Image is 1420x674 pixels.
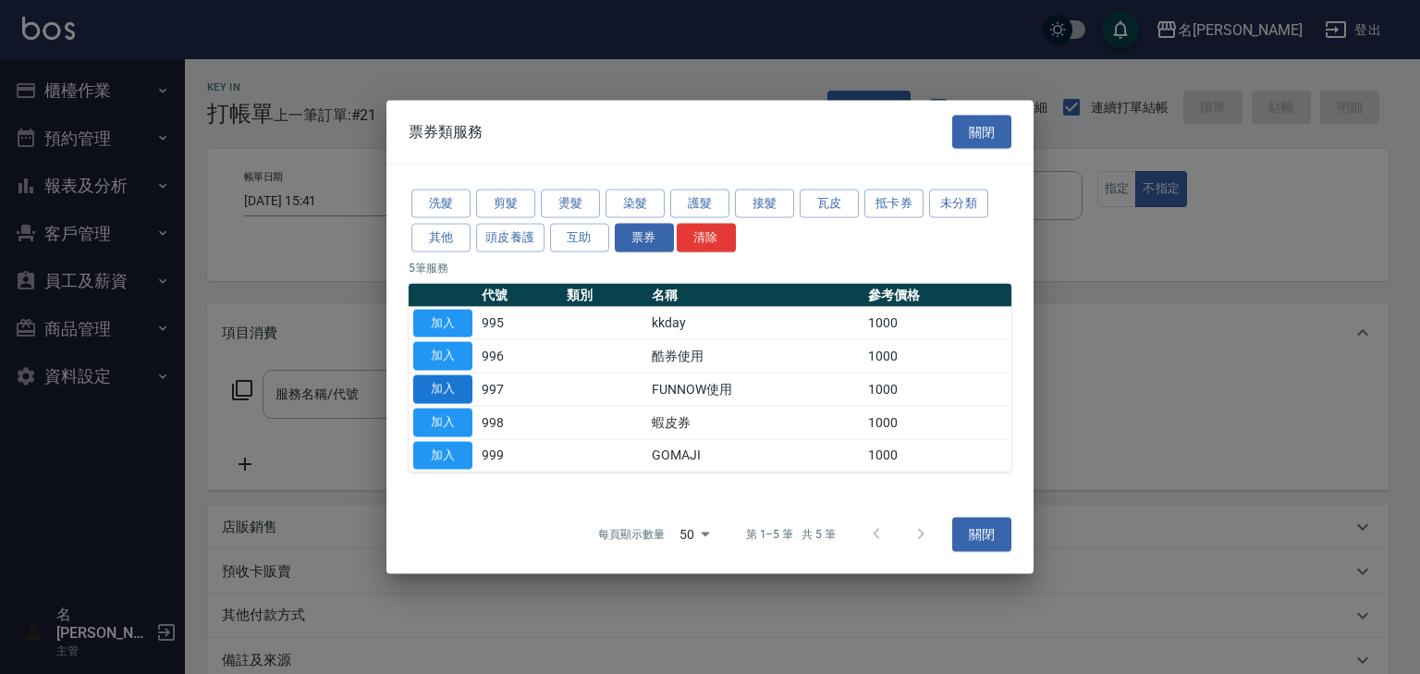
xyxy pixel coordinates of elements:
[670,190,729,218] button: 護髮
[615,223,674,251] button: 票券
[929,190,988,218] button: 未分類
[409,122,483,141] span: 票券類服務
[647,283,863,307] th: 名稱
[863,283,1011,307] th: 參考價格
[562,283,647,307] th: 類別
[746,526,836,543] p: 第 1–5 筆 共 5 筆
[952,518,1011,552] button: 關閉
[476,190,535,218] button: 剪髮
[411,190,471,218] button: 洗髮
[409,259,1011,276] p: 5 筆服務
[477,373,562,406] td: 997
[411,223,471,251] button: 其他
[863,373,1011,406] td: 1000
[863,339,1011,373] td: 1000
[606,190,665,218] button: 染髮
[735,190,794,218] button: 接髮
[672,509,716,559] div: 50
[413,375,472,404] button: 加入
[647,339,863,373] td: 酷券使用
[863,406,1011,439] td: 1000
[677,223,736,251] button: 清除
[541,190,600,218] button: 燙髮
[863,439,1011,472] td: 1000
[647,373,863,406] td: FUNNOW使用
[550,223,609,251] button: 互助
[800,190,859,218] button: 瓦皮
[477,406,562,439] td: 998
[647,307,863,340] td: kkday
[647,439,863,472] td: GOMAJI
[647,406,863,439] td: 蝦皮券
[413,441,472,470] button: 加入
[477,307,562,340] td: 995
[477,283,562,307] th: 代號
[413,342,472,371] button: 加入
[413,408,472,436] button: 加入
[476,223,545,251] button: 頭皮養護
[598,526,665,543] p: 每頁顯示數量
[864,190,924,218] button: 抵卡券
[863,307,1011,340] td: 1000
[477,439,562,472] td: 999
[952,115,1011,149] button: 關閉
[477,339,562,373] td: 996
[413,309,472,337] button: 加入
